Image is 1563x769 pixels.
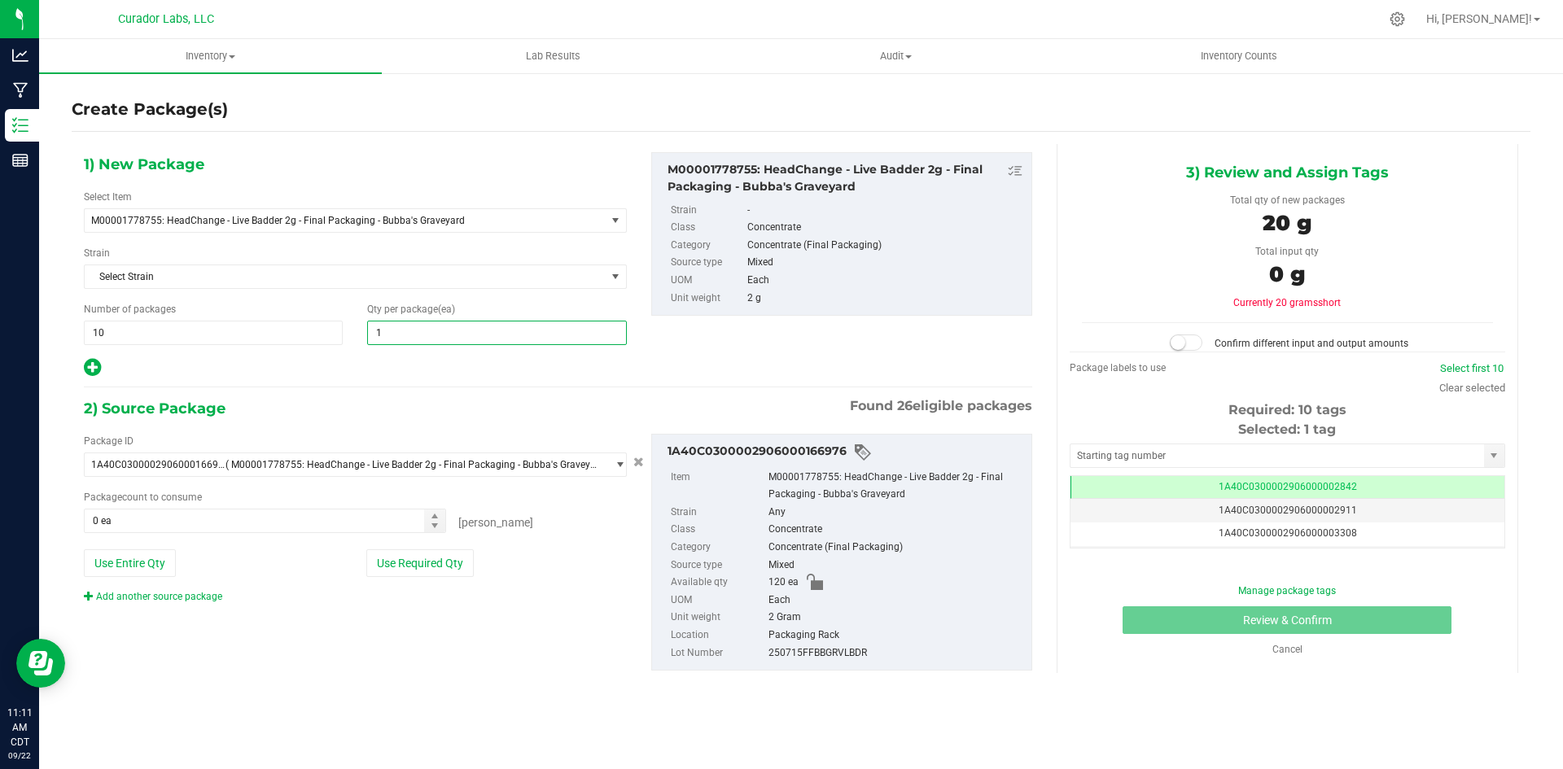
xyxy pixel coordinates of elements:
div: Packaging Rack [768,627,1023,644]
div: 2 g [747,290,1022,308]
div: - [747,202,1022,220]
label: Strain [671,504,765,522]
iframe: Resource center [16,639,65,688]
span: 1) New Package [84,152,204,177]
inline-svg: Manufacturing [12,82,28,98]
span: Package ID [84,435,134,447]
label: Class [671,521,765,539]
span: Curador Labs, LLC [118,12,214,26]
a: Inventory Counts [1068,39,1411,73]
label: Item [671,469,765,504]
button: Use Required Qty [366,549,474,577]
span: Selected: 1 tag [1238,422,1336,437]
input: 10 [85,321,342,344]
div: Any [768,504,1023,522]
div: Manage settings [1387,11,1408,27]
span: Package labels to use [1070,362,1166,374]
span: Lab Results [504,49,602,63]
span: count [122,492,147,503]
span: Found eligible packages [850,396,1032,416]
span: select [606,209,626,232]
span: Number of packages [84,304,176,315]
span: Decrease value [424,521,444,533]
a: Clear selected [1439,382,1505,394]
label: Unit weight [671,609,765,627]
label: Category [671,539,765,557]
span: 1A40C0300002906000002842 [1219,481,1357,492]
label: Lot Number [671,644,765,662]
span: select [606,265,626,288]
span: select [1484,444,1504,467]
inline-svg: Reports [12,152,28,168]
span: Increase value [424,509,444,522]
button: Use Entire Qty [84,549,176,577]
label: Available qty [671,574,765,592]
label: Strain [84,246,110,260]
span: (ea) [438,304,455,315]
span: Total input qty [1255,246,1319,257]
span: 2) Source Package [84,396,225,421]
p: 09/22 [7,749,32,762]
label: Location [671,627,765,644]
span: ( M00001778755: HeadChange - Live Badder 2g - Final Packaging - Bubba's Graveyard ) [225,459,599,470]
button: Review & Confirm [1123,606,1451,634]
div: Mixed [747,254,1022,272]
span: Inventory [39,49,382,63]
div: Concentrate [747,219,1022,237]
span: Hi, [PERSON_NAME]! [1426,12,1532,25]
div: 2 Gram [768,609,1023,627]
span: 0 g [1269,261,1305,287]
span: Inventory Counts [1179,49,1299,63]
span: Qty per package [367,304,455,315]
a: Lab Results [382,39,725,73]
input: 0 ea [85,509,445,532]
label: Strain [671,202,744,220]
label: UOM [671,272,744,290]
span: Confirm different input and output amounts [1215,338,1408,349]
span: 1A40C0300002906000002911 [1219,505,1357,516]
span: 120 ea [768,574,799,592]
span: Audit [725,49,1066,63]
div: Each [768,592,1023,610]
button: Cancel button [628,451,649,474]
span: 20 g [1263,210,1311,236]
span: 1A40C0300002906000166976 [91,459,225,470]
div: Each [747,272,1022,290]
label: UOM [671,592,765,610]
label: Unit weight [671,290,744,308]
span: Currently 20 grams [1233,297,1341,308]
a: Add another source package [84,591,222,602]
span: Add new output [84,365,101,377]
span: M00001778755: HeadChange - Live Badder 2g - Final Packaging - Bubba's Graveyard [91,215,579,226]
span: 1A40C0300002906000003308 [1219,527,1357,539]
input: Starting tag number [1070,444,1484,467]
span: 26 [897,398,913,413]
span: Select Strain [85,265,606,288]
a: Manage package tags [1238,585,1336,596]
a: Inventory [39,39,382,73]
a: Select first 10 [1440,362,1504,374]
div: M00001778755: HeadChange - Live Badder 2g - Final Packaging - Bubba's Graveyard [668,161,1023,195]
label: Source type [671,557,765,575]
span: Package to consume [84,492,202,503]
div: 250715FFBBGRVLBDR [768,644,1023,662]
div: M00001778755: HeadChange - Live Badder 2g - Final Packaging - Bubba's Graveyard [768,469,1023,504]
label: Category [671,237,744,255]
span: Required: 10 tags [1228,402,1346,417]
label: Class [671,219,744,237]
inline-svg: Analytics [12,47,28,63]
div: 1A40C0300002906000166976 [668,443,1023,462]
inline-svg: Inventory [12,117,28,133]
label: Select Item [84,190,132,204]
div: Concentrate (Final Packaging) [747,237,1022,255]
a: Audit [725,39,1067,73]
div: Concentrate (Final Packaging) [768,539,1023,557]
span: [PERSON_NAME] [458,516,533,529]
div: Mixed [768,557,1023,575]
p: 11:11 AM CDT [7,706,32,749]
label: Source type [671,254,744,272]
span: select [606,453,626,476]
h4: Create Package(s) [72,98,228,121]
a: Cancel [1272,644,1302,655]
span: short [1318,297,1341,308]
